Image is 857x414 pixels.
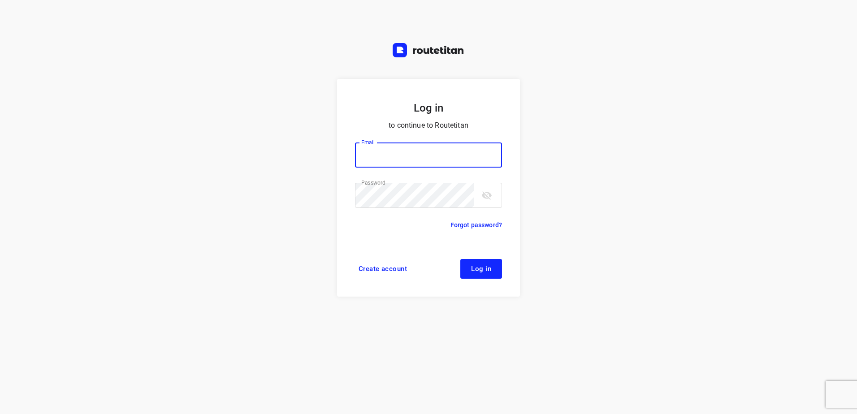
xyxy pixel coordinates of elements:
[460,259,502,279] button: Log in
[393,43,464,57] img: Routetitan
[359,265,407,272] span: Create account
[355,119,502,132] p: to continue to Routetitan
[478,186,496,204] button: toggle password visibility
[471,265,491,272] span: Log in
[355,259,411,279] a: Create account
[450,220,502,230] a: Forgot password?
[393,43,464,60] a: Routetitan
[355,100,502,116] h5: Log in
